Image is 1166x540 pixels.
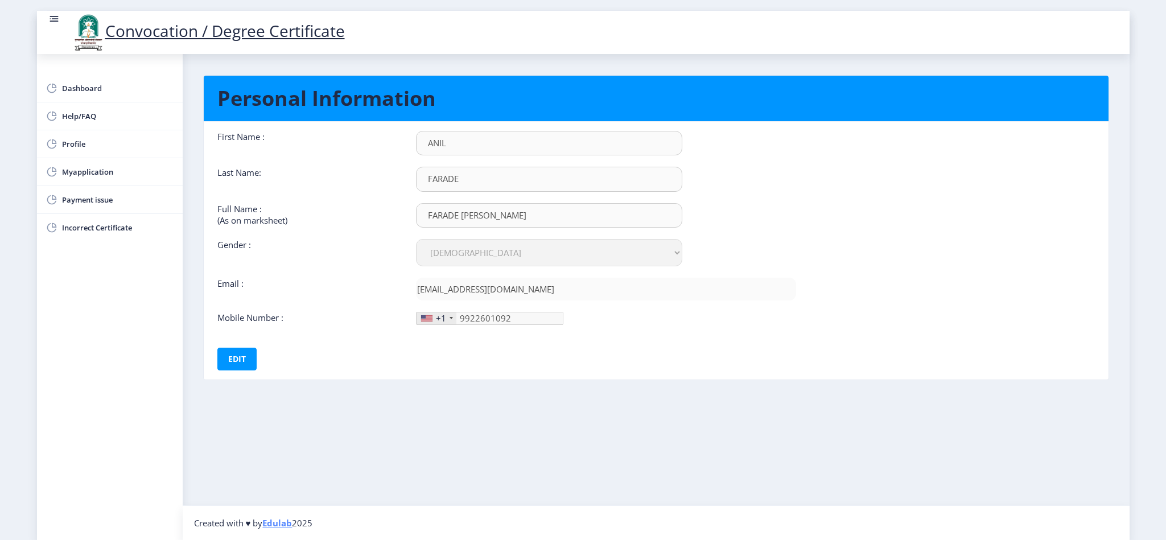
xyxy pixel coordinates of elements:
[417,312,456,324] div: United States: +1
[217,85,1095,112] h1: Personal Information
[71,13,105,52] img: logo
[62,193,174,207] span: Payment issue
[209,312,407,325] div: Mobile Number :
[217,348,257,370] button: Edit
[209,278,407,300] div: Email :
[62,221,174,234] span: Incorrect Certificate
[62,109,174,123] span: Help/FAQ
[37,186,183,213] a: Payment issue
[209,167,407,191] div: Last Name:
[209,203,407,228] div: Full Name : (As on marksheet)
[62,165,174,179] span: Myapplication
[62,137,174,151] span: Profile
[37,75,183,102] a: Dashboard
[62,81,174,95] span: Dashboard
[194,517,313,529] span: Created with ♥ by 2025
[37,102,183,130] a: Help/FAQ
[262,517,292,529] a: Edulab
[37,158,183,186] a: Myapplication
[71,20,345,42] a: Convocation / Degree Certificate
[209,131,407,155] div: First Name :
[436,312,446,324] div: +1
[209,239,407,266] div: Gender :
[37,214,183,241] a: Incorrect Certificate
[37,130,183,158] a: Profile
[416,312,563,325] input: Mobile No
